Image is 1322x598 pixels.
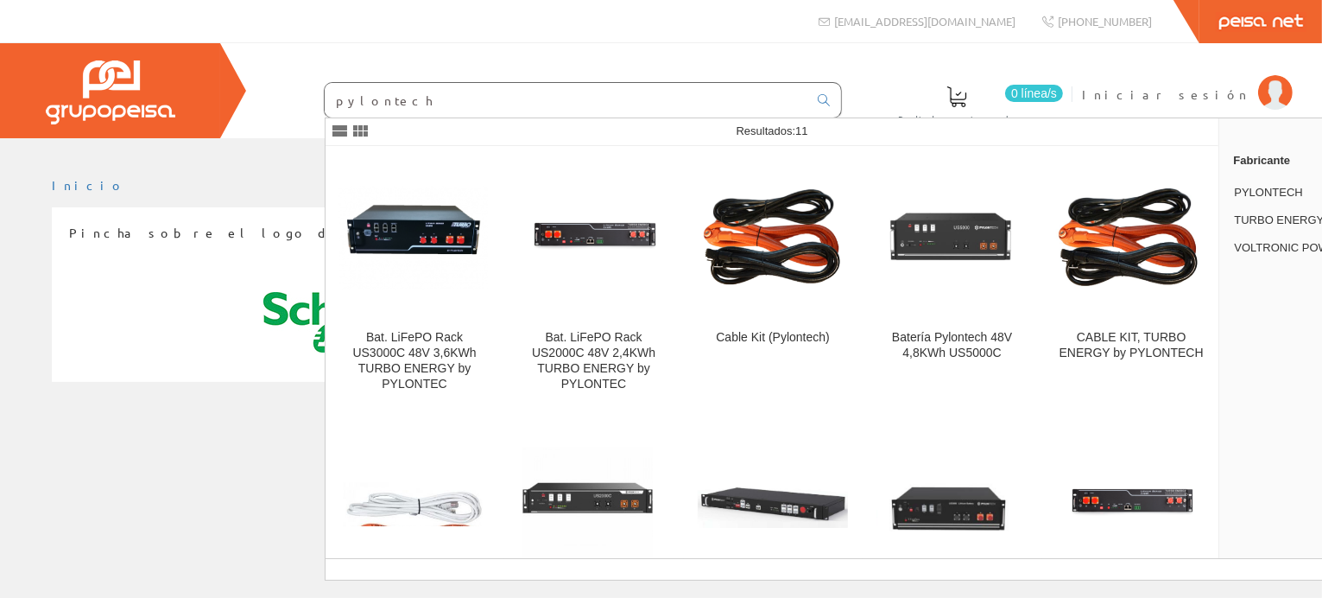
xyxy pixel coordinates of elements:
div: Bat. LiFePO Rack US3000C 48V 3,6KWh TURBO ENERGY by PYLONTEC [339,330,490,392]
img: Bat. LiFePO Rack US2000C 48V 2,4KWh TURBO ENERGY by PYLONTEC [518,205,669,272]
img: LV-HUB para baterías Pylontech US2000 Y US3000 [698,481,849,528]
span: Iniciar sesión [1082,86,1249,103]
a: Inicio [52,177,125,193]
div: CABLE KIT, TURBO ENERGY by PYLONTECH [1056,330,1207,361]
img: Batería Pylontech LiFePO4 48V 2,4KWh US2000C [518,448,669,562]
a: Batería Pylontech 48V 4,8KWh US5000C Batería Pylontech 48V 4,8KWh US5000C [863,147,1041,412]
a: Cable Kit (Pylontech) Cable Kit (Pylontech) [684,147,863,412]
img: Bat. Rack 19” UP2500 24V 2,84KWh TURBO ENERGY by PYLONTECH [1056,471,1207,538]
a: Schneider Electric [69,277,661,369]
img: Batería Pylontech LiFePO4 48V 3,55KWh US3000 [876,475,1028,535]
img: Cable de comunicación Axpert VMIII a Pylontech [339,483,490,526]
div: Bat. LiFePO Rack US2000C 48V 2,4KWh TURBO ENERGY by PYLONTEC [518,330,669,392]
a: Bat. LiFePO Rack US3000C 48V 3,6KWh TURBO ENERGY by PYLONTEC Bat. LiFePO Rack US3000C 48V 3,6KWh ... [326,147,504,412]
span: Pedido actual [898,111,1015,128]
div: Pincha sobre el logo del proveedor para ver sus selectores. [69,225,1253,259]
span: [EMAIL_ADDRESS][DOMAIN_NAME] [834,14,1015,29]
span: [PHONE_NUMBER] [1058,14,1152,29]
img: Batería Pylontech 48V 4,8KWh US5000C [876,203,1028,274]
img: Grupo Peisa [46,60,175,124]
span: Resultados: [737,124,808,137]
a: Iniciar sesión [1082,72,1293,88]
img: CABLE KIT, TURBO ENERGY by PYLONTECH [1056,185,1207,291]
span: 11 [795,124,807,137]
img: Bat. LiFePO Rack US3000C 48V 3,6KWh TURBO ENERGY by PYLONTEC [339,187,490,289]
a: Bat. LiFePO Rack US2000C 48V 2,4KWh TURBO ENERGY by PYLONTEC Bat. LiFePO Rack US2000C 48V 2,4KWh ... [504,147,683,412]
div: Batería Pylontech 48V 4,8KWh US5000C [876,330,1028,361]
div: © Grupo Peisa [52,404,1270,418]
img: Schneider Electric [263,277,467,369]
div: Cable Kit (Pylontech) [698,330,849,346]
input: Buscar ... [325,83,807,118]
span: 0 línea/s [1005,85,1063,102]
img: Cable Kit (Pylontech) [698,163,849,315]
a: CABLE KIT, TURBO ENERGY by PYLONTECH CABLE KIT, TURBO ENERGY by PYLONTECH [1042,147,1221,412]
